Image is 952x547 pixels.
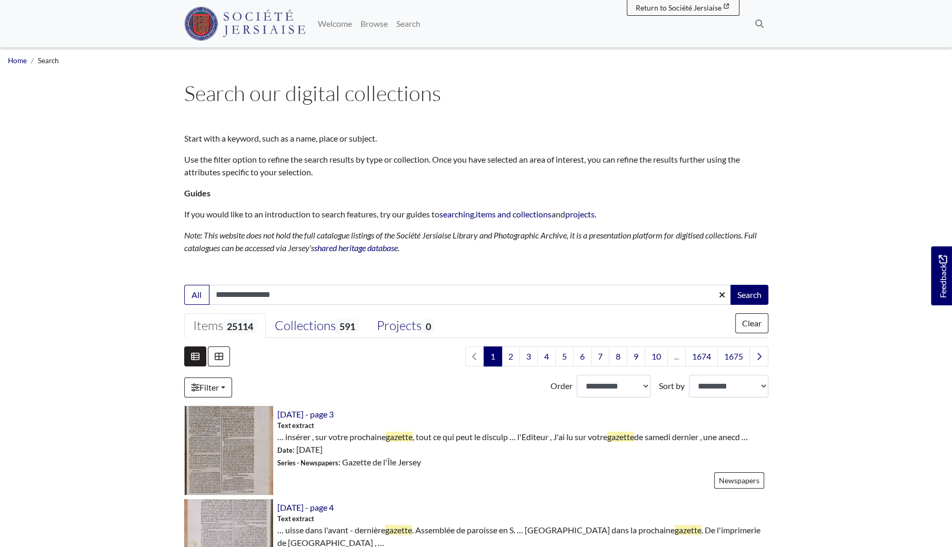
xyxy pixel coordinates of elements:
[277,443,323,456] span: : [DATE]
[184,132,768,145] p: Start with a keyword, such as a name, place or subject.
[277,421,314,431] span: Text extract
[645,346,668,366] a: Goto page 10
[385,525,412,535] span: gazette
[422,319,434,333] span: 0
[8,56,27,65] a: Home
[377,318,434,334] div: Projects
[38,56,59,65] span: Search
[277,446,293,454] span: Date
[537,346,556,366] a: Goto page 4
[386,432,413,442] span: gazette
[749,346,768,366] a: Next page
[277,409,334,419] a: [DATE] - page 3
[184,406,273,495] img: 18th June 1791 - page 3
[184,188,211,198] strong: Guides
[636,3,721,12] span: Return to Société Jersiaise
[184,81,768,106] h1: Search our digital collections
[936,255,949,297] span: Feedback
[277,502,334,512] a: [DATE] - page 4
[607,432,634,442] span: gazette
[484,346,502,366] span: Goto page 1
[184,285,209,305] button: All
[685,346,718,366] a: Goto page 1674
[717,346,750,366] a: Goto page 1675
[193,318,257,334] div: Items
[730,285,768,305] button: Search
[184,208,768,221] p: If you would like to an introduction to search features, try our guides to , and .
[555,346,574,366] a: Goto page 5
[476,209,552,219] a: items and collections
[184,153,768,178] p: Use the filter option to refine the search results by type or collection. Once you have selected ...
[209,285,731,305] input: Enter one or more search terms...
[502,346,520,366] a: Goto page 2
[336,319,359,333] span: 591
[714,472,764,489] a: Newspapers
[277,459,338,467] span: Series - Newspapers
[314,13,356,34] a: Welcome
[565,209,595,219] a: projects
[609,346,627,366] a: Goto page 8
[591,346,609,366] a: Goto page 7
[461,346,768,366] nav: pagination
[465,346,484,366] li: Previous page
[659,380,685,392] label: Sort by
[356,13,392,34] a: Browse
[184,230,757,253] em: Note: This website does not hold the full catalogue listings of the Société Jersiaise Library and...
[627,346,645,366] a: Goto page 9
[439,209,474,219] a: searching
[392,13,425,34] a: Search
[675,525,702,535] span: gazette
[573,346,592,366] a: Goto page 6
[277,431,748,443] span: … insérer , sur votre prochaine , tout ce qui peut le disculp … l'Editeur , J'ai lu sur votre de ...
[184,377,232,397] a: Filter
[550,380,573,392] label: Order
[314,243,398,253] a: shared heritage database
[277,456,421,469] span: : Gazette de l'Île Jersey
[184,7,306,41] img: Société Jersiaise
[275,318,359,334] div: Collections
[277,514,314,524] span: Text extract
[223,319,257,333] span: 25114
[931,246,952,305] a: Would you like to provide feedback?
[184,4,306,43] a: Société Jersiaise logo
[519,346,538,366] a: Goto page 3
[735,313,768,333] button: Clear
